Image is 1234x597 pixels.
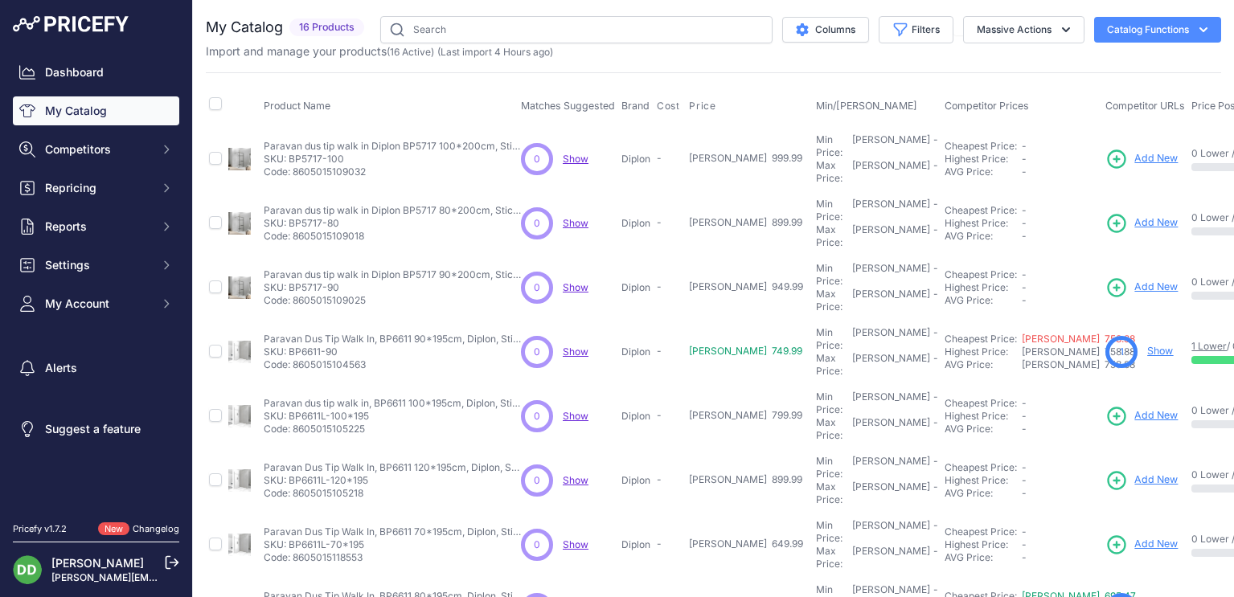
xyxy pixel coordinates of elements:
span: - [1022,474,1027,486]
div: Max Price: [816,416,849,442]
span: 1 [1120,345,1124,359]
span: - [657,216,662,228]
div: Min Price: [816,133,849,159]
span: - [1022,281,1027,293]
span: Add New [1134,280,1178,295]
span: - [1022,551,1027,563]
div: - [930,223,938,249]
a: Add New [1105,276,1178,299]
a: Add New [1105,469,1178,492]
p: Diplon [621,153,650,166]
span: Competitors [45,141,150,157]
span: [PERSON_NAME] 649.99 [689,538,803,550]
span: - [1022,487,1027,499]
span: (Last import 4 Hours ago) [437,46,553,58]
div: - [930,198,938,223]
div: [PERSON_NAME] [852,262,930,288]
div: Highest Price: [945,474,1022,487]
button: Columns [782,17,869,43]
div: AVG Price: [945,358,1022,371]
p: SKU: BP5717-100 [264,153,521,166]
button: Settings [13,251,179,280]
div: AVG Price: [945,423,1022,435]
p: Import and manage your products [206,43,553,59]
a: Cheapest Price: [945,140,1017,152]
span: 0 [534,152,540,166]
span: My Account [45,296,150,312]
span: Show [563,153,588,165]
p: Diplon [621,538,650,551]
span: Brand [621,100,650,112]
div: [PERSON_NAME] [852,133,930,159]
span: - [1022,461,1027,473]
span: [PERSON_NAME] 999.99 [689,152,802,164]
div: - [930,519,938,545]
span: Settings [45,257,150,273]
span: - [657,280,662,292]
span: Show [563,410,588,422]
span: Competitor Prices [945,100,1029,112]
span: [PERSON_NAME] 758.88 [1022,346,1135,358]
p: Diplon [621,281,650,294]
div: - [930,159,938,185]
span: [PERSON_NAME] 899.99 [689,216,802,228]
a: Add New [1105,212,1178,235]
span: Repricing [45,180,150,196]
span: - [657,473,662,485]
p: SKU: BP5717-90 [264,281,521,294]
span: - [657,345,662,357]
div: [PERSON_NAME] [852,455,930,480]
a: Dashboard [13,58,179,87]
a: Show [563,281,588,293]
span: New [98,522,129,536]
div: [PERSON_NAME] [852,545,930,570]
div: [PERSON_NAME] [852,519,930,545]
span: Show [563,346,588,358]
div: Min Price: [816,455,849,480]
span: Show [563,538,588,550]
div: [PERSON_NAME] [852,391,930,416]
span: 0 [534,345,540,359]
div: [PERSON_NAME] [852,416,930,442]
button: Cost [657,100,683,112]
button: Catalog Functions [1094,17,1221,43]
img: Pricefy Logo [13,16,129,32]
button: Repricing [13,174,179,202]
div: [PERSON_NAME] [852,352,930,378]
p: SKU: BP6611L-100*195 [264,410,521,423]
span: - [1022,166,1027,178]
span: 0 [534,280,540,295]
span: [PERSON_NAME] 749.99 [689,345,802,357]
a: Add New [1105,405,1178,427]
div: Highest Price: [945,346,1022,358]
div: - [930,391,938,416]
div: Max Price: [816,288,849,313]
p: Paravan dus tip walk in Diplon BP5717 80*200cm, Sticla [PERSON_NAME] securizata 8mm [264,204,521,217]
div: AVG Price: [945,294,1022,307]
span: 0 [534,538,540,552]
p: Code: 8605015105225 [264,423,521,435]
span: - [1022,294,1027,306]
span: - [657,538,662,550]
span: - [1022,410,1027,422]
button: Competitors [13,135,179,164]
div: - [930,288,938,313]
a: Cheapest Price: [945,397,1017,409]
div: Min Price: [816,519,849,545]
div: Highest Price: [945,538,1022,551]
span: ( ) [387,46,434,58]
div: - [930,326,938,352]
div: - [930,133,938,159]
span: 16 Products [289,18,364,37]
div: Min Price: [816,326,849,352]
p: Code: 8605015109018 [264,230,521,243]
div: [PERSON_NAME] [852,288,930,313]
div: [PERSON_NAME] [852,326,930,352]
div: - [930,262,938,288]
span: - [657,409,662,421]
span: - [1022,153,1027,165]
div: AVG Price: [945,551,1022,564]
p: Paravan Dus Tip Walk In, BP6611 70*195cm, Diplon, Sticla Securizata/Aluminiu, Transparent [264,525,521,538]
input: Search [380,16,773,43]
